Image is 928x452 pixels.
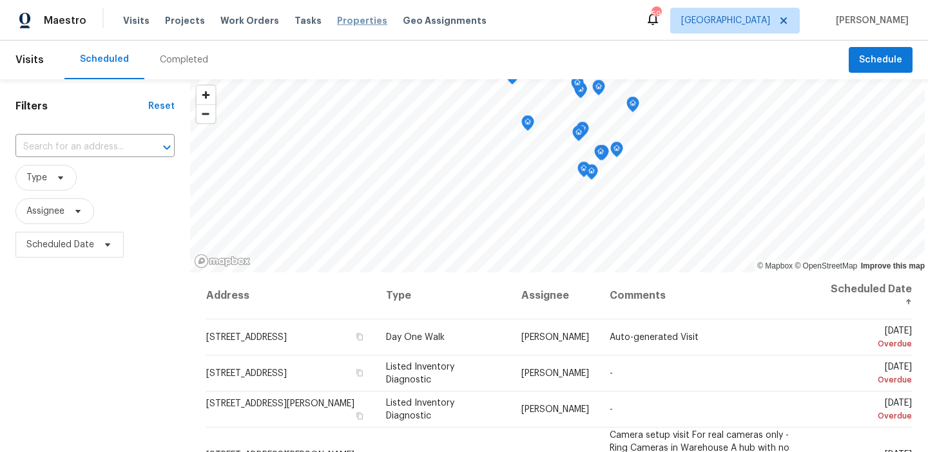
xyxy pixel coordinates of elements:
[521,369,589,378] span: [PERSON_NAME]
[822,410,912,422] div: Overdue
[386,363,454,384] span: Listed Inventory Diagnostic
[812,272,913,319] th: Scheduled Date ↑
[859,52,902,68] span: Schedule
[80,53,129,66] div: Scheduled
[594,145,607,165] div: Map marker
[574,82,587,102] div: Map marker
[123,14,150,27] span: Visits
[206,333,287,342] span: [STREET_ADDRESS]
[295,16,322,25] span: Tasks
[197,86,215,104] button: Zoom in
[337,14,387,27] span: Properties
[403,14,487,27] span: Geo Assignments
[822,399,912,422] span: [DATE]
[610,369,613,378] span: -
[592,80,605,100] div: Map marker
[652,8,661,21] div: 59
[165,14,205,27] span: Projects
[831,14,909,27] span: [PERSON_NAME]
[15,137,139,157] input: Search for an address...
[511,272,599,319] th: Assignee
[194,254,251,268] a: Mapbox homepage
[354,410,365,422] button: Copy Address
[190,79,925,272] canvas: Map
[15,46,44,74] span: Visits
[197,104,215,123] button: Zoom out
[206,272,376,319] th: Address
[576,122,589,142] div: Map marker
[44,14,86,27] span: Maestro
[610,405,613,414] span: -
[376,272,512,319] th: Type
[26,171,47,184] span: Type
[757,261,793,270] a: Mapbox
[206,399,354,408] span: [STREET_ADDRESS][PERSON_NAME]
[26,238,94,251] span: Scheduled Date
[861,261,925,270] a: Improve this map
[521,405,589,414] span: [PERSON_NAME]
[354,331,365,343] button: Copy Address
[354,367,365,379] button: Copy Address
[822,363,912,386] span: [DATE]
[206,369,287,378] span: [STREET_ADDRESS]
[626,97,639,117] div: Map marker
[681,14,770,27] span: [GEOGRAPHIC_DATA]
[585,164,598,184] div: Map marker
[148,100,175,113] div: Reset
[571,76,584,96] div: Map marker
[160,53,208,66] div: Completed
[577,162,590,182] div: Map marker
[822,326,912,350] span: [DATE]
[849,47,913,73] button: Schedule
[610,333,699,342] span: Auto-generated Visit
[795,261,857,270] a: OpenStreetMap
[610,142,623,162] div: Map marker
[521,333,589,342] span: [PERSON_NAME]
[521,115,534,135] div: Map marker
[599,272,811,319] th: Comments
[26,205,64,218] span: Assignee
[386,333,445,342] span: Day One Walk
[822,373,912,386] div: Overdue
[386,399,454,420] span: Listed Inventory Diagnostic
[197,105,215,123] span: Zoom out
[15,100,148,113] h1: Filters
[220,14,279,27] span: Work Orders
[822,337,912,350] div: Overdue
[572,126,585,146] div: Map marker
[596,145,609,165] div: Map marker
[158,138,176,156] button: Open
